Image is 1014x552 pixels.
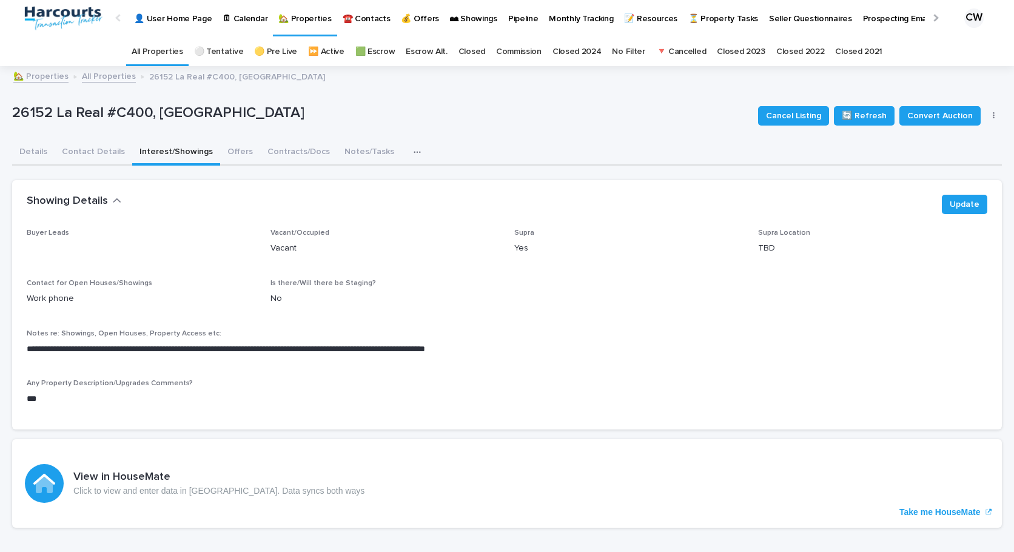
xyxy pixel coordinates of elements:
[899,106,981,126] button: Convert Auction
[834,106,895,126] button: 🔄 Refresh
[254,38,297,66] a: 🟡 Pre Live
[149,69,325,82] p: 26152 La Real #C400, [GEOGRAPHIC_DATA]
[514,229,534,237] span: Supra
[835,38,882,66] a: Closed 2021
[12,104,748,122] p: 26152 La Real #C400, [GEOGRAPHIC_DATA]
[73,486,364,496] p: Click to view and enter data in [GEOGRAPHIC_DATA]. Data syncs both ways
[907,110,973,122] span: Convert Auction
[842,110,887,122] span: 🔄 Refresh
[27,280,152,287] span: Contact for Open Houses/Showings
[27,292,256,305] p: Work phone
[496,38,542,66] a: Commission
[612,38,645,66] a: No Filter
[55,140,132,166] button: Contact Details
[27,229,69,237] span: Buyer Leads
[194,38,244,66] a: ⚪️ Tentative
[27,195,121,208] button: Showing Details
[766,110,821,122] span: Cancel Listing
[270,242,500,255] p: Vacant
[27,195,108,208] h2: Showing Details
[308,38,344,66] a: ⏩ Active
[270,292,500,305] p: No
[552,38,602,66] a: Closed 2024
[758,242,987,255] p: TBD
[776,38,825,66] a: Closed 2022
[260,140,337,166] button: Contracts/Docs
[73,471,364,484] h3: View in HouseMate
[758,106,829,126] button: Cancel Listing
[220,140,260,166] button: Offers
[132,140,220,166] button: Interest/Showings
[132,38,183,66] a: All Properties
[964,8,984,28] div: CW
[24,6,103,30] img: aRr5UT5PQeWb03tlxx4P
[758,229,810,237] span: Supra Location
[27,330,221,337] span: Notes re: Showings, Open Houses, Property Access etc:
[27,380,193,387] span: Any Property Description/Upgrades Comments?
[13,69,69,82] a: 🏡 Properties
[12,439,1002,528] a: Take me HouseMate
[717,38,765,66] a: Closed 2023
[899,507,981,517] p: Take me HouseMate
[12,140,55,166] button: Details
[355,38,395,66] a: 🟩 Escrow
[950,198,979,210] span: Update
[337,140,401,166] button: Notes/Tasks
[514,242,744,255] p: Yes
[656,38,707,66] a: 🔻 Cancelled
[270,280,376,287] span: Is there/Will there be Staging?
[458,38,485,66] a: Closed
[406,38,448,66] a: Escrow Alt.
[942,195,987,214] button: Update
[82,69,136,82] a: All Properties
[270,229,329,237] span: Vacant/Occupied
